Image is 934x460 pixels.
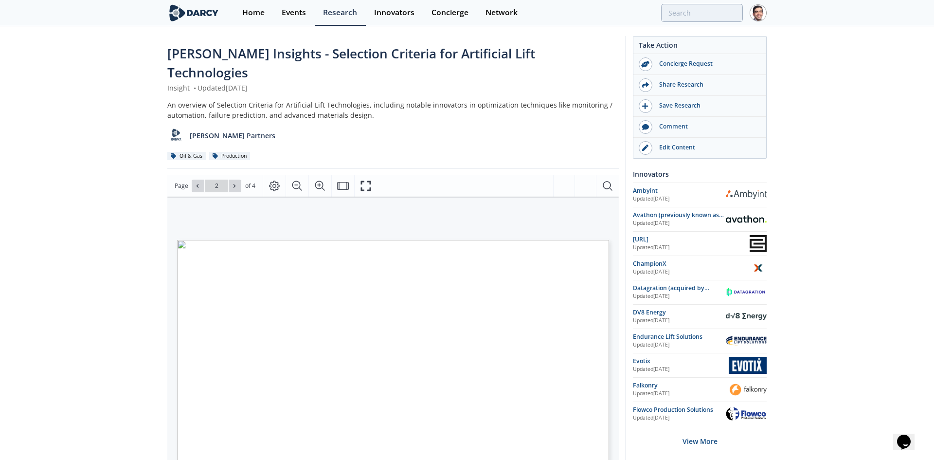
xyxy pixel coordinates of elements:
div: Ambyint [633,186,726,195]
div: Evotix [633,357,729,366]
a: DV8 Energy Updated[DATE] DV8 Energy [633,308,767,325]
span: • [192,83,198,92]
p: [PERSON_NAME] Partners [190,130,275,141]
img: Evotix [729,357,767,374]
iframe: chat widget [893,421,924,450]
a: Evotix Updated[DATE] Evotix [633,357,767,374]
a: Edit Content [633,138,766,158]
div: Insight Updated [DATE] [167,83,619,93]
img: C3.ai [750,235,767,252]
div: Edit Content [652,143,761,152]
img: Ambyint [726,190,767,199]
a: Avathon (previously known as Sparkcognition) Updated[DATE] Avathon (previously known as Sparkcogn... [633,211,767,228]
img: Flowco Production Solutions [726,407,767,421]
img: Falkonry [730,381,767,398]
div: Research [323,9,357,17]
div: Endurance Lift Solutions [633,332,726,341]
img: logo-wide.svg [167,4,220,21]
a: Ambyint Updated[DATE] Ambyint [633,186,767,203]
span: [PERSON_NAME] Insights - Selection Criteria for Artificial Lift Technologies [167,45,535,81]
div: Falkonry [633,381,730,390]
div: Comment [652,122,761,131]
a: Falkonry Updated[DATE] Falkonry [633,381,767,398]
div: Avathon (previously known as Sparkcognition) [633,211,726,220]
div: Updated [DATE] [633,414,726,422]
div: ChampionX [633,259,750,268]
div: Updated [DATE] [633,244,750,252]
div: Save Research [652,101,761,110]
div: Updated [DATE] [633,268,750,276]
img: Profile [750,4,767,21]
div: Datagration (acquired by [PERSON_NAME]) [633,284,726,293]
img: Datagration (acquired by Weatherford) [726,286,767,298]
div: View More [633,426,767,457]
div: An overview of Selection Criteria for Artificial Lift Technologies, including notable innovators ... [167,100,619,120]
div: Updated [DATE] [633,195,726,203]
img: DV8 Energy [726,313,767,320]
div: Updated [DATE] [633,317,726,325]
div: Oil & Gas [167,152,206,161]
div: Events [282,9,306,17]
div: Innovators [633,166,767,183]
a: Endurance Lift Solutions Updated[DATE] Endurance Lift Solutions [633,332,767,350]
div: Home [242,9,265,17]
div: Updated [DATE] [633,293,726,300]
img: Endurance Lift Solutions [726,336,767,346]
div: Share Research [652,80,761,89]
div: Concierge [431,9,468,17]
div: DV8 Energy [633,308,726,317]
div: Updated [DATE] [633,341,726,349]
div: Flowco Production Solutions [633,405,726,414]
input: Advanced Search [661,4,743,22]
div: Network [485,9,518,17]
img: Avathon (previously known as Sparkcognition) [726,215,767,222]
img: ChampionX [750,259,767,276]
div: [URL] [633,235,750,244]
div: Updated [DATE] [633,390,730,398]
div: Take Action [633,40,766,54]
a: [URL] Updated[DATE] C3.ai [633,235,767,252]
div: Concierge Request [652,59,761,68]
div: Innovators [374,9,414,17]
div: Updated [DATE] [633,366,729,373]
a: Datagration (acquired by [PERSON_NAME]) Updated[DATE] Datagration (acquired by Weatherford) [633,284,767,301]
a: ChampionX Updated[DATE] ChampionX [633,259,767,276]
div: Production [209,152,250,161]
div: Updated [DATE] [633,220,726,227]
a: Flowco Production Solutions Updated[DATE] Flowco Production Solutions [633,405,767,423]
